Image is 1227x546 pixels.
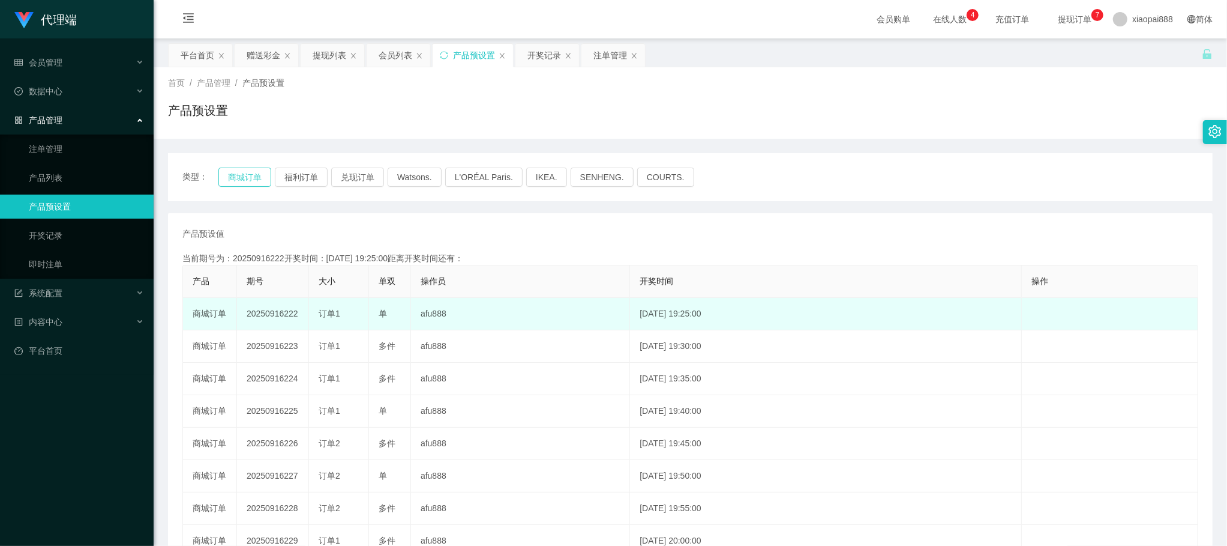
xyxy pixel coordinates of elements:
[237,395,309,428] td: 20250916225
[411,298,630,330] td: afu888
[193,276,209,286] span: 产品
[630,395,1022,428] td: [DATE] 19:40:00
[247,276,263,286] span: 期号
[319,503,340,513] span: 订单2
[14,14,77,24] a: 代理端
[29,223,144,247] a: 开奖记录
[630,363,1022,395] td: [DATE] 19:35:00
[630,330,1022,363] td: [DATE] 19:30:00
[379,309,387,318] span: 单
[183,363,237,395] td: 商城订单
[1202,49,1213,59] i: 图标: unlock
[29,195,144,219] a: 产品预设置
[1187,15,1196,23] i: 图标: global
[379,341,395,351] span: 多件
[14,339,144,363] a: 图标: dashboard平台首页
[242,78,284,88] span: 产品预设置
[499,52,506,59] i: 图标: close
[181,44,214,67] div: 平台首页
[350,52,357,59] i: 图标: close
[319,406,340,416] span: 订单1
[313,44,346,67] div: 提现列表
[630,460,1022,493] td: [DATE] 19:50:00
[440,51,448,59] i: 图标: sync
[14,115,62,125] span: 产品管理
[331,168,384,187] button: 兑现订单
[411,428,630,460] td: afu888
[29,166,144,190] a: 产品列表
[1031,276,1048,286] span: 操作
[411,330,630,363] td: afu888
[14,87,23,96] i: 图标: check-circle-o
[526,168,567,187] button: IKEA.
[1052,15,1097,23] span: 提现订单
[593,44,627,67] div: 注单管理
[411,460,630,493] td: afu888
[237,298,309,330] td: 20250916222
[183,460,237,493] td: 商城订单
[237,493,309,525] td: 20250916228
[411,395,630,428] td: afu888
[379,276,395,286] span: 单双
[421,276,446,286] span: 操作员
[183,330,237,363] td: 商城订单
[379,406,387,416] span: 单
[168,102,228,120] h1: 产品预设置
[971,9,975,21] p: 4
[319,438,340,448] span: 订单2
[927,15,973,23] span: 在线人数
[237,363,309,395] td: 20250916224
[527,44,561,67] div: 开奖记录
[379,503,395,513] span: 多件
[411,363,630,395] td: afu888
[1208,125,1222,138] i: 图标: setting
[237,460,309,493] td: 20250916227
[247,44,280,67] div: 赠送彩金
[445,168,523,187] button: L'ORÉAL Paris.
[14,317,62,327] span: 内容中心
[14,58,62,67] span: 会员管理
[218,168,271,187] button: 商城订单
[630,298,1022,330] td: [DATE] 19:25:00
[190,78,192,88] span: /
[14,86,62,96] span: 数据中心
[183,428,237,460] td: 商城订单
[565,52,572,59] i: 图标: close
[379,438,395,448] span: 多件
[183,298,237,330] td: 商城订单
[182,168,218,187] span: 类型：
[637,168,694,187] button: COURTS.
[571,168,634,187] button: SENHENG.
[319,374,340,383] span: 订单1
[416,52,423,59] i: 图标: close
[237,330,309,363] td: 20250916223
[275,168,328,187] button: 福利订单
[640,276,673,286] span: 开奖时间
[182,252,1198,265] div: 当前期号为：20250916222开奖时间：[DATE] 19:25:00距离开奖时间还有：
[319,309,340,318] span: 订单1
[630,428,1022,460] td: [DATE] 19:45:00
[388,168,442,187] button: Watsons.
[29,252,144,276] a: 即时注单
[14,58,23,67] i: 图标: table
[14,318,23,326] i: 图标: profile
[379,44,412,67] div: 会员列表
[379,374,395,383] span: 多件
[967,9,979,21] sup: 4
[14,289,23,297] i: 图标: form
[319,471,340,481] span: 订单2
[237,428,309,460] td: 20250916226
[197,78,230,88] span: 产品管理
[411,493,630,525] td: afu888
[41,1,77,39] h1: 代理端
[14,116,23,124] i: 图标: appstore-o
[319,536,340,545] span: 订单1
[284,52,291,59] i: 图标: close
[631,52,638,59] i: 图标: close
[989,15,1035,23] span: 充值订单
[218,52,225,59] i: 图标: close
[29,137,144,161] a: 注单管理
[1091,9,1103,21] sup: 7
[379,536,395,545] span: 多件
[379,471,387,481] span: 单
